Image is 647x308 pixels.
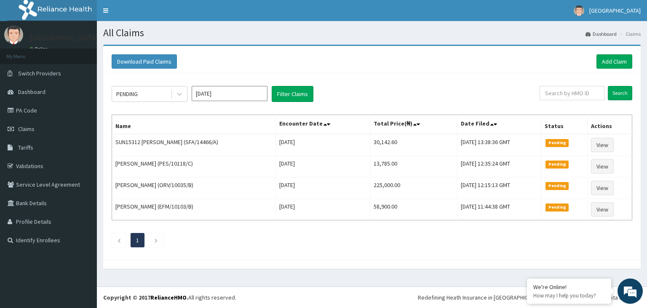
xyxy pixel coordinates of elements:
[545,204,569,211] span: Pending
[18,70,61,77] span: Switch Providers
[457,156,541,177] td: [DATE] 12:35:24 GMT
[370,199,457,220] td: 58,900.00
[116,90,138,98] div: PENDING
[112,54,177,69] button: Download Paid Claims
[596,54,632,69] a: Add Claim
[533,283,605,291] div: We're Online!
[272,86,313,102] button: Filter Claims
[29,34,99,42] p: [GEOGRAPHIC_DATA]
[112,177,276,199] td: [PERSON_NAME] (ORV/10035/B)
[545,139,569,147] span: Pending
[97,287,647,308] footer: All rights reserved.
[588,115,632,134] th: Actions
[545,161,569,168] span: Pending
[457,177,541,199] td: [DATE] 12:15:13 GMT
[540,86,605,100] input: Search by HMO ID
[29,46,50,52] a: Online
[4,25,23,44] img: User Image
[370,115,457,134] th: Total Price(₦)
[370,177,457,199] td: 225,000.00
[112,115,276,134] th: Name
[591,181,614,195] a: View
[591,138,614,152] a: View
[276,115,370,134] th: Encounter Date
[192,86,267,101] input: Select Month and Year
[136,236,139,244] a: Page 1 is your current page
[276,199,370,220] td: [DATE]
[117,236,121,244] a: Previous page
[589,7,641,14] span: [GEOGRAPHIC_DATA]
[533,292,605,299] p: How may I help you today?
[608,86,632,100] input: Search
[457,115,541,134] th: Date Filed
[591,202,614,217] a: View
[618,30,641,37] li: Claims
[457,199,541,220] td: [DATE] 11:44:38 GMT
[418,293,641,302] div: Redefining Heath Insurance in [GEOGRAPHIC_DATA] using Telemedicine and Data Science!
[370,156,457,177] td: 13,785.00
[591,159,614,174] a: View
[276,177,370,199] td: [DATE]
[541,115,588,134] th: Status
[18,144,33,151] span: Tariffs
[112,156,276,177] td: [PERSON_NAME] (PES/10118/C)
[154,236,158,244] a: Next page
[150,294,187,301] a: RelianceHMO
[545,182,569,190] span: Pending
[586,30,617,37] a: Dashboard
[112,199,276,220] td: [PERSON_NAME] (EFM/10103/B)
[276,156,370,177] td: [DATE]
[112,134,276,156] td: SUN15312 [PERSON_NAME] (SFA/14466/A)
[574,5,584,16] img: User Image
[103,294,188,301] strong: Copyright © 2017 .
[370,134,457,156] td: 30,142.60
[457,134,541,156] td: [DATE] 13:38:36 GMT
[276,134,370,156] td: [DATE]
[103,27,641,38] h1: All Claims
[18,125,35,133] span: Claims
[18,88,45,96] span: Dashboard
